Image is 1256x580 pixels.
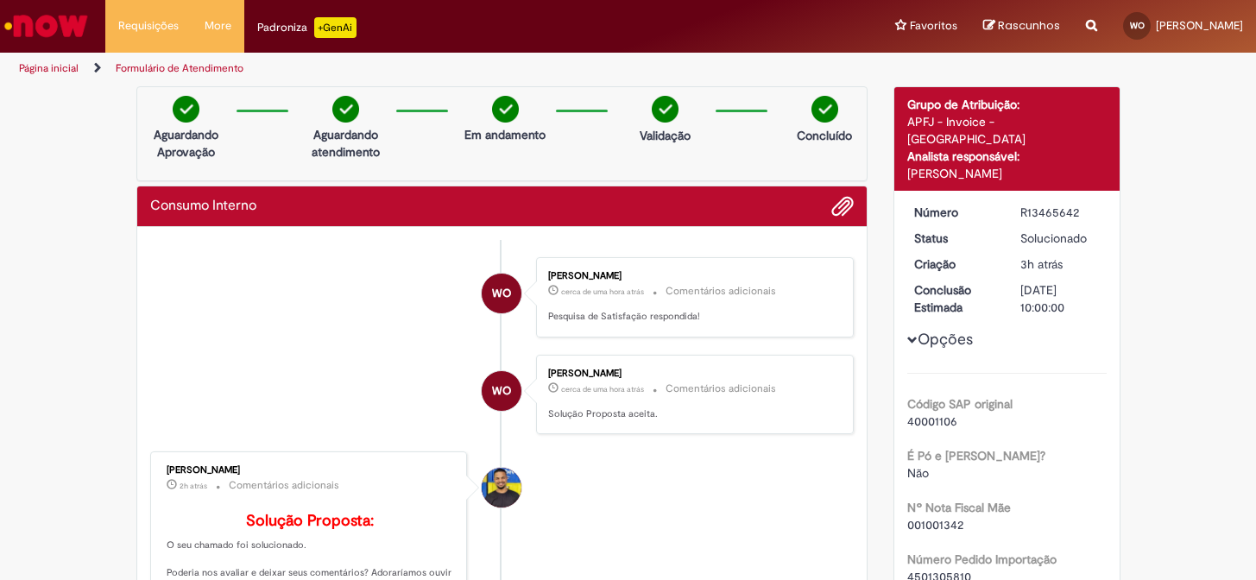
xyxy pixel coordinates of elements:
span: Favoritos [910,17,957,35]
span: More [205,17,231,35]
span: 2h atrás [180,481,207,491]
div: Padroniza [257,17,357,38]
img: check-circle-green.png [332,96,359,123]
small: Comentários adicionais [666,381,776,396]
div: [PERSON_NAME] [548,271,836,281]
button: Adicionar anexos [831,195,854,217]
span: [PERSON_NAME] [1156,18,1243,33]
time: 31/08/2025 14:22:00 [561,287,644,297]
img: check-circle-green.png [652,96,678,123]
img: check-circle-green.png [811,96,838,123]
div: [PERSON_NAME] [167,465,454,476]
div: R13465642 [1020,204,1101,221]
b: Número Pedido Importação [907,552,1057,567]
p: Solução Proposta aceita. [548,407,836,421]
span: 3h atrás [1020,256,1063,272]
b: É Pó e [PERSON_NAME]? [907,448,1045,463]
small: Comentários adicionais [666,284,776,299]
p: Pesquisa de Satisfação respondida! [548,310,836,324]
span: Não [907,465,929,481]
p: +GenAi [314,17,357,38]
a: Rascunhos [983,18,1060,35]
div: Walter Oliveira [482,274,521,313]
span: WO [492,273,511,314]
time: 31/08/2025 14:11:08 [180,481,207,491]
p: Validação [640,127,691,144]
dt: Conclusão Estimada [901,281,1007,316]
img: ServiceNow [2,9,91,43]
div: Solucionado [1020,230,1101,247]
p: Aguardando Aprovação [144,126,228,161]
div: APFJ - Invoice - [GEOGRAPHIC_DATA] [907,113,1107,148]
div: [PERSON_NAME] [548,369,836,379]
a: Página inicial [19,61,79,75]
a: Formulário de Atendimento [116,61,243,75]
div: André Junior [482,468,521,507]
span: Rascunhos [998,17,1060,34]
time: 31/08/2025 12:58:43 [1020,256,1063,272]
b: Código SAP original [907,396,1013,412]
time: 31/08/2025 14:21:52 [561,384,644,394]
small: Comentários adicionais [229,478,339,493]
dt: Status [901,230,1007,247]
dt: Número [901,204,1007,221]
p: Em andamento [464,126,546,143]
span: 40001106 [907,413,957,429]
h2: Consumo Interno Histórico de tíquete [150,199,256,214]
img: check-circle-green.png [173,96,199,123]
div: [PERSON_NAME] [907,165,1107,182]
div: Grupo de Atribuição: [907,96,1107,113]
ul: Trilhas de página [13,53,824,85]
span: 001001342 [907,517,963,533]
img: check-circle-green.png [492,96,519,123]
p: Concluído [797,127,852,144]
div: 31/08/2025 12:58:43 [1020,255,1101,273]
span: Requisições [118,17,179,35]
dt: Criação [901,255,1007,273]
p: Aguardando atendimento [304,126,388,161]
span: WO [492,370,511,412]
div: Walter Oliveira [482,371,521,411]
span: cerca de uma hora atrás [561,384,644,394]
span: cerca de uma hora atrás [561,287,644,297]
b: Solução Proposta: [246,511,374,531]
div: Analista responsável: [907,148,1107,165]
div: [DATE] 10:00:00 [1020,281,1101,316]
b: Nº Nota Fiscal Mãe [907,500,1011,515]
span: WO [1130,20,1145,31]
